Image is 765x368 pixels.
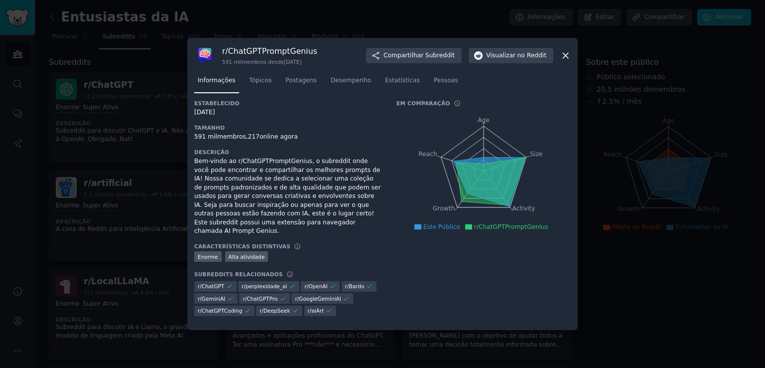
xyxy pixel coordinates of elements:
[517,52,546,59] font: no Reddit
[242,283,246,289] font: r/
[425,52,455,59] font: Subreddit
[242,59,284,65] font: membros desde
[327,73,375,93] a: Desempenho
[194,100,240,106] font: Estabelecido
[198,308,202,314] font: r/
[478,117,490,124] tspan: Age
[331,77,371,84] font: Desempenho
[383,52,423,59] font: Compartilhar
[295,296,299,302] font: r/
[248,133,259,140] font: 217
[246,283,287,289] font: perplexidade_ai
[259,308,263,314] font: r/
[366,48,462,64] button: CompartilharSubreddit
[222,46,228,56] font: r/
[198,77,236,84] font: Informações
[194,45,215,66] img: ChatGPTPromptGenius
[198,296,202,302] font: r/
[284,59,302,65] font: [DATE]
[229,254,265,260] font: Alta atividade
[311,308,324,314] font: aiArt
[250,77,272,84] font: Tópicos
[202,308,242,314] font: ChatGPTCoding
[285,77,317,84] font: Postagens
[423,223,460,230] font: Este Público
[385,77,420,84] font: Estatísticas
[486,52,515,59] font: Visualizar
[194,109,215,116] font: [DATE]
[434,77,458,84] font: Pessoas
[430,73,462,93] a: Pessoas
[382,73,423,93] a: Estatísticas
[474,223,548,230] font: r/ChatGPTPromptGenius
[530,151,542,158] tspan: Size
[418,151,437,158] tspan: Reach
[194,271,283,277] font: Subreddits relacionados
[247,296,277,302] font: ChatGPTPro
[198,283,202,289] font: r/
[433,205,455,212] tspan: Growth
[396,100,450,106] font: Em comparação
[304,283,308,289] font: r/
[282,73,320,93] a: Postagens
[194,133,217,140] font: 591 mil
[222,59,242,65] font: 591 mil
[202,296,226,302] font: GeminiAI
[194,149,229,155] font: Descrição
[194,158,381,234] font: Bem-vindo ao r/ChatGPTPromptGenius, o subreddit onde você pode encontrar e compartilhar os melhor...
[228,46,317,56] font: ChatGPTPromptGenius
[194,243,290,249] font: Características distintivas
[202,283,224,289] font: ChatGPT
[308,308,312,314] font: r/
[512,205,535,212] tspan: Activity
[469,48,553,64] button: Visualizarno Reddit
[198,254,218,260] font: Enorme
[299,296,341,302] font: GoogleGeminiAI
[259,133,298,140] font: online agora
[308,283,327,289] font: OpenAI
[217,133,248,140] font: membros,
[194,125,225,131] font: Tamanho
[194,73,239,93] a: Informações
[349,283,364,289] font: Bardo
[345,283,349,289] font: r/
[263,308,290,314] font: DeepSeek
[243,296,247,302] font: r/
[246,73,275,93] a: Tópicos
